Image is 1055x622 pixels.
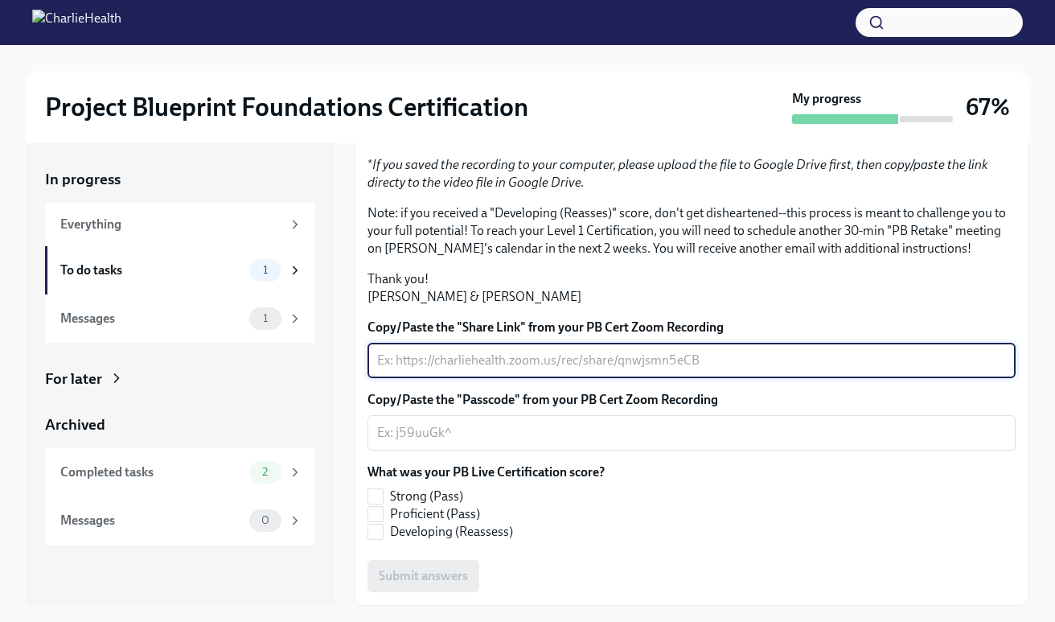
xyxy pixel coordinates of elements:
div: Everything [60,216,281,233]
a: For later [45,369,315,389]
label: Copy/Paste the "Share Link" from your PB Cert Zoom Recording [367,319,1016,336]
h2: Project Blueprint Foundations Certification [45,91,528,123]
strong: My progress [792,90,861,108]
span: Proficient (Pass) [390,505,480,523]
div: Messages [60,512,243,529]
a: Archived [45,414,315,435]
span: 2 [252,466,277,478]
h3: 67% [966,93,1010,122]
a: Everything [45,203,315,246]
span: Strong (Pass) [390,488,463,505]
em: If you saved the recording to your computer, please upload the file to Google Drive first, then c... [367,157,988,190]
a: Messages1 [45,295,315,343]
label: What was your PB Live Certification score? [367,463,605,481]
a: Messages0 [45,496,315,545]
span: Developing (Reassess) [390,523,513,541]
img: CharlieHealth [32,10,121,35]
div: For later [45,369,102,389]
span: 1 [253,264,277,276]
div: Messages [60,310,243,327]
a: Completed tasks2 [45,448,315,496]
a: In progress [45,169,315,190]
label: Copy/Paste the "Passcode" from your PB Cert Zoom Recording [367,391,1016,409]
div: Completed tasks [60,463,243,481]
div: To do tasks [60,262,243,279]
p: Thank you! [PERSON_NAME] & [PERSON_NAME] [367,270,1016,306]
a: To do tasks1 [45,246,315,295]
span: 0 [252,514,279,526]
span: 1 [253,312,277,324]
p: Note: if you received a "Developing (Reasses)" score, don't get disheartened--this process is mea... [367,204,1016,257]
